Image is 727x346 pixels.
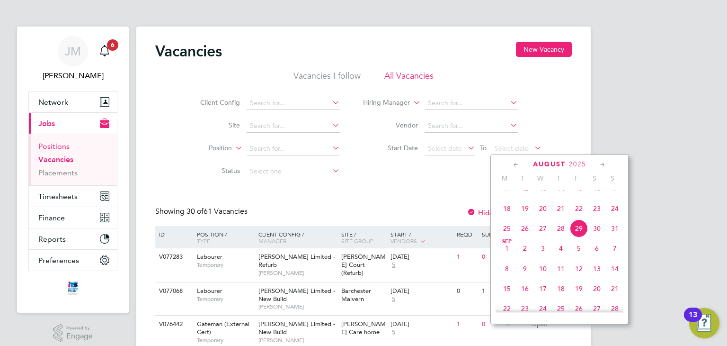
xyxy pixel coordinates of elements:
button: New Vacancy [516,42,572,57]
a: JM[PERSON_NAME] [28,36,117,82]
span: Type [197,237,210,245]
a: Positions [38,142,70,151]
label: Position [177,144,232,153]
span: 19 [570,280,588,298]
span: 15 [498,280,516,298]
span: [PERSON_NAME] Limited - New Build [258,287,335,303]
span: 30 of [186,207,204,216]
a: Placements [38,168,78,177]
span: M [496,174,514,182]
label: Hiring Manager [355,98,410,108]
div: V076442 [157,316,190,333]
span: 5 [390,295,397,303]
button: Reports [29,228,117,249]
div: Position / [190,226,256,249]
button: Open Resource Center, 13 new notifications [689,308,719,338]
label: Client Config [186,98,240,107]
div: [DATE] [390,253,452,261]
span: 6 [107,39,118,51]
span: Labourer [197,287,222,295]
span: S [585,174,603,182]
a: Vacancies [38,155,73,164]
label: Vendor [363,121,418,129]
span: 12 [570,260,588,278]
span: 11 [552,260,570,278]
span: Temporary [197,295,254,303]
input: Search for... [247,97,340,110]
input: Search for... [425,119,518,133]
label: Status [186,166,240,175]
div: Open [529,316,570,333]
span: To [477,142,489,154]
label: Start Date [363,144,418,152]
div: Site / [339,226,389,249]
span: 27 [534,219,552,237]
span: 20 [588,280,606,298]
span: 8 [498,260,516,278]
div: 0 [479,316,504,333]
span: F [567,174,585,182]
li: All Vacancies [384,70,434,87]
span: 20 [534,200,552,218]
span: 5 [390,328,397,337]
img: itsconstruction-logo-retina.png [66,281,80,296]
span: Powered by [66,324,93,332]
div: 0 [479,248,504,266]
span: 2 [516,239,534,257]
span: Engage [66,332,93,340]
div: Start / [388,226,454,250]
span: Temporary [197,261,254,269]
button: Preferences [29,250,117,271]
div: 0 [454,282,479,300]
span: 16 [516,280,534,298]
input: Select one [247,165,340,178]
span: 25 [552,300,570,318]
span: [PERSON_NAME] Court (Refurb) [341,253,386,277]
span: Manager [258,237,286,245]
button: Network [29,91,117,112]
span: 27 [588,300,606,318]
span: 22 [498,300,516,318]
div: Jobs [29,134,117,185]
span: 26 [516,219,534,237]
span: 26 [570,300,588,318]
button: Jobs [29,113,117,134]
span: T [550,174,567,182]
span: 1 [498,239,516,257]
span: Network [38,98,68,107]
span: Preferences [38,256,79,265]
span: Jobs [38,119,55,128]
div: Showing [155,207,249,217]
label: Site [186,121,240,129]
div: 13 [689,315,697,327]
div: [DATE] [390,287,452,295]
span: Reports [38,235,66,244]
span: [PERSON_NAME] [258,337,337,344]
span: Site Group [341,237,373,245]
span: Select date [428,144,462,153]
span: [PERSON_NAME] [258,303,337,310]
button: Finance [29,207,117,228]
span: W [532,174,550,182]
label: Hide Closed Vacancies [467,208,551,217]
span: 21 [606,280,624,298]
span: 24 [534,300,552,318]
span: 28 [552,219,570,237]
span: 19 [516,200,534,218]
div: V077068 [157,282,190,300]
span: August [533,160,566,168]
a: 6 [95,36,114,66]
span: JM [65,45,81,57]
div: 1 [454,248,479,266]
span: 23 [516,300,534,318]
div: V077283 [157,248,190,266]
span: 2025 [569,160,586,168]
span: Finance [38,213,65,222]
span: 10 [534,260,552,278]
span: Sep [498,239,516,244]
span: 24 [606,200,624,218]
span: [PERSON_NAME] Limited - Refurb [258,253,335,269]
span: S [603,174,621,182]
span: 6 [588,239,606,257]
span: 4 [552,239,570,257]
